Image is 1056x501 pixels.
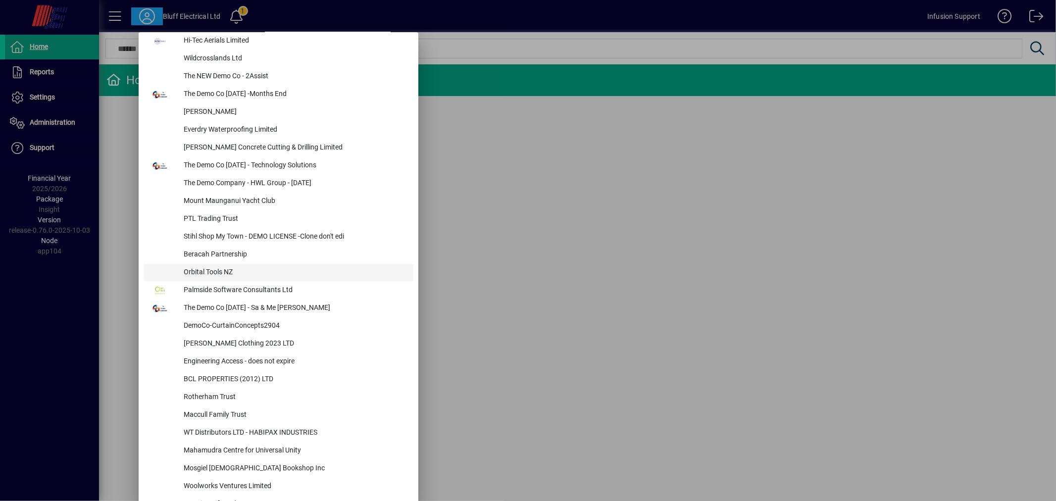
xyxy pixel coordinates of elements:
[144,50,413,68] button: Wildcrosslands Ltd
[144,406,413,424] button: Maccull Family Trust
[144,175,413,193] button: The Demo Company - HWL Group - [DATE]
[144,86,413,103] button: The Demo Co [DATE] -Months End
[176,121,413,139] div: Everdry Waterproofing Limited
[176,157,413,175] div: The Demo Co [DATE] - Technology Solutions
[144,300,413,317] button: The Demo Co [DATE] - Sa & Me [PERSON_NAME]
[176,228,413,246] div: Stihl Shop My Town - DEMO LICENSE -Clone don't edi
[176,175,413,193] div: The Demo Company - HWL Group - [DATE]
[144,264,413,282] button: Orbital Tools NZ
[176,389,413,406] div: Rotherham Trust
[176,335,413,353] div: [PERSON_NAME] Clothing 2023 LTD
[176,478,413,496] div: Woolworks Ventures Limited
[176,282,413,300] div: Palmside Software Consultants Ltd
[144,335,413,353] button: [PERSON_NAME] Clothing 2023 LTD
[176,442,413,460] div: Mahamudra Centre for Universal Unity
[144,353,413,371] button: Engineering Access - does not expire
[176,406,413,424] div: Maccull Family Trust
[144,210,413,228] button: PTL Trading Trust
[144,193,413,210] button: Mount Maunganui Yacht Club
[176,86,413,103] div: The Demo Co [DATE] -Months End
[176,193,413,210] div: Mount Maunganui Yacht Club
[176,103,413,121] div: [PERSON_NAME]
[144,371,413,389] button: BCL PROPERTIES (2012) LTD
[176,371,413,389] div: BCL PROPERTIES (2012) LTD
[144,460,413,478] button: Mosgiel [DEMOGRAPHIC_DATA] Bookshop Inc
[176,246,413,264] div: Beracah Partnership
[144,103,413,121] button: [PERSON_NAME]
[176,424,413,442] div: WT Distributors LTD - HABIPAX INDUSTRIES
[144,389,413,406] button: Rotherham Trust
[144,121,413,139] button: Everdry Waterproofing Limited
[144,478,413,496] button: Woolworks Ventures Limited
[144,246,413,264] button: Beracah Partnership
[176,50,413,68] div: Wildcrosslands Ltd
[144,442,413,460] button: Mahamudra Centre for Universal Unity
[144,32,413,50] button: Hi-Tec Aerials Limited
[176,353,413,371] div: Engineering Access - does not expire
[144,157,413,175] button: The Demo Co [DATE] - Technology Solutions
[144,68,413,86] button: The NEW Demo Co - 2Assist
[176,139,413,157] div: [PERSON_NAME] Concrete Cutting & Drilling Limited
[176,300,413,317] div: The Demo Co [DATE] - Sa & Me [PERSON_NAME]
[176,460,413,478] div: Mosgiel [DEMOGRAPHIC_DATA] Bookshop Inc
[144,228,413,246] button: Stihl Shop My Town - DEMO LICENSE -Clone don't edi
[176,264,413,282] div: Orbital Tools NZ
[176,210,413,228] div: PTL Trading Trust
[144,139,413,157] button: [PERSON_NAME] Concrete Cutting & Drilling Limited
[144,282,413,300] button: Palmside Software Consultants Ltd
[176,32,413,50] div: Hi-Tec Aerials Limited
[176,68,413,86] div: The NEW Demo Co - 2Assist
[176,317,413,335] div: DemoCo-CurtainConcepts2904
[144,424,413,442] button: WT Distributors LTD - HABIPAX INDUSTRIES
[144,317,413,335] button: DemoCo-CurtainConcepts2904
